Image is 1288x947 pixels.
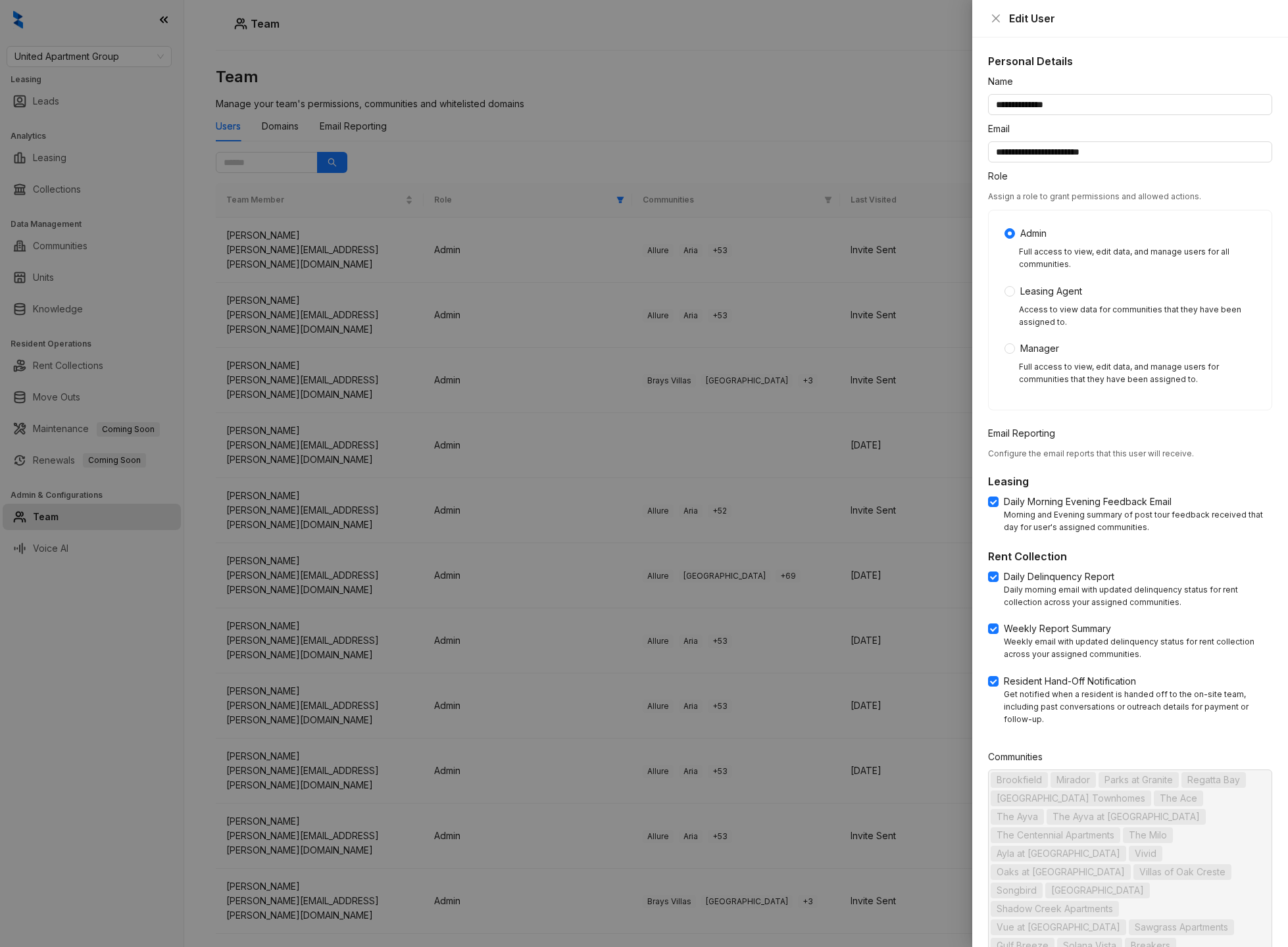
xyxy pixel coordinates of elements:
[1015,284,1087,299] span: Leasing Agent
[1051,883,1144,898] span: [GEOGRAPHIC_DATA]
[988,74,1022,89] label: Name
[1053,810,1200,824] span: The Ayva at [GEOGRAPHIC_DATA]
[988,169,1016,183] label: Role
[999,674,1141,689] span: Resident Hand-Off Notification
[991,883,1043,898] span: Songbird
[988,473,1272,489] h5: Leasing
[988,426,1064,441] label: Email Reporting
[991,864,1131,880] span: Oaks at La Cantera
[1104,773,1173,787] span: Parks at Granite
[991,919,1126,935] span: Vue at Sonoma Verde
[988,94,1272,115] input: Name
[1129,846,1162,862] span: Vivid
[1009,11,1272,26] div: Edit User
[988,449,1194,458] span: Configure the email reports that this user will receive.
[1019,246,1256,271] div: Full access to view, edit data, and manage users for all communities.
[991,809,1044,825] span: The Ayva
[1004,509,1272,534] div: Morning and Evening summary of post tour feedback received that day for user's assigned communities.
[1004,584,1272,609] div: Daily morning email with updated delinquency status for rent collection across your assigned comm...
[1133,864,1231,880] span: Villas of Oak Creste
[1004,636,1272,661] div: Weekly email with updated delinquency status for rent collection across your assigned communities.
[1047,809,1206,825] span: The Ayva at Oaklawn
[991,846,1126,862] span: Ayla at Castle Hills
[988,11,1004,26] button: Close
[997,773,1042,787] span: Brookfield
[991,13,1001,24] span: close
[1129,828,1167,842] span: The Milo
[1154,790,1203,806] span: The Ace
[1129,919,1234,935] span: Sawgrass Apartments
[999,621,1116,636] span: Weekly Report Summary
[997,920,1120,935] span: Vue at [GEOGRAPHIC_DATA]
[988,750,1051,764] label: Communities
[1099,772,1179,788] span: Parks at Granite
[988,53,1272,69] h5: Personal Details
[997,846,1120,861] span: Ayla at [GEOGRAPHIC_DATA]
[999,495,1177,509] span: Daily Morning Evening Feedback Email
[1051,772,1096,788] span: Mirador
[1015,226,1052,241] span: Admin
[997,828,1114,842] span: The Centennial Apartments
[991,790,1151,806] span: Tavolo Park Townhomes
[1004,689,1272,726] div: Get notified when a resident is handed off to the on-site team, including past conversations or o...
[991,772,1048,788] span: Brookfield
[999,570,1120,584] span: Daily Delinquency Report
[1187,773,1240,787] span: Regatta Bay
[988,122,1018,136] label: Email
[1045,883,1150,898] span: Oak Creek
[997,883,1037,898] span: Songbird
[991,827,1120,843] span: The Centennial Apartments
[997,865,1125,879] span: Oaks at [GEOGRAPHIC_DATA]
[1139,865,1226,879] span: Villas of Oak Creste
[988,548,1272,564] h5: Rent Collection
[1019,304,1256,329] div: Access to view data for communities that they have been assigned to.
[997,810,1038,824] span: The Ayva
[1160,791,1197,806] span: The Ace
[997,791,1145,806] span: [GEOGRAPHIC_DATA] Townhomes
[988,141,1272,162] input: Email
[1019,361,1256,386] div: Full access to view, edit data, and manage users for communities that they have been assigned to.
[1135,846,1156,861] span: Vivid
[1181,772,1246,788] span: Regatta Bay
[1135,920,1228,935] span: Sawgrass Apartments
[1056,773,1090,787] span: Mirador
[1123,827,1173,843] span: The Milo
[997,902,1113,916] span: Shadow Creek Apartments
[991,901,1119,917] span: Shadow Creek Apartments
[988,191,1201,201] span: Assign a role to grant permissions and allowed actions.
[1015,341,1064,356] span: Manager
